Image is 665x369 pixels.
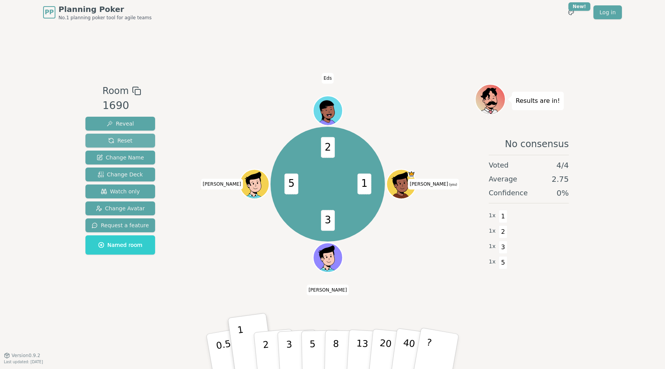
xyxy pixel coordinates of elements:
[102,84,129,98] span: Room
[102,98,141,114] div: 1690
[58,15,152,21] span: No.1 planning poker tool for agile teams
[499,210,508,223] span: 1
[489,258,496,266] span: 1 x
[489,227,496,235] span: 1 x
[408,170,415,178] span: Isaac is the host
[556,160,569,171] span: 4 / 4
[551,174,569,184] span: 2.75
[499,225,508,238] span: 2
[593,5,622,19] a: Log in
[96,205,145,212] span: Change Avatar
[564,5,578,19] button: New!
[321,137,335,158] span: 2
[85,134,155,148] button: Reset
[489,188,528,198] span: Confidence
[43,4,152,21] a: PPPlanning PokerNo.1 planning poker tool for agile teams
[98,241,142,249] span: Named room
[556,188,569,198] span: 0 %
[357,174,371,195] span: 1
[4,360,43,364] span: Last updated: [DATE]
[322,73,334,84] span: Click to change your name
[101,188,140,195] span: Watch only
[98,171,143,178] span: Change Deck
[85,201,155,215] button: Change Avatar
[489,211,496,220] span: 1 x
[237,324,248,366] p: 1
[387,170,415,198] button: Click to change your avatar
[499,256,508,269] span: 5
[58,4,152,15] span: Planning Poker
[85,151,155,164] button: Change Name
[448,183,457,186] span: (you)
[408,179,459,190] span: Click to change your name
[85,184,155,198] button: Watch only
[489,160,509,171] span: Voted
[516,96,560,106] p: Results are in!
[499,241,508,254] span: 3
[12,352,40,359] span: Version 0.9.2
[4,352,40,359] button: Version0.9.2
[284,174,298,195] span: 5
[85,218,155,232] button: Request a feature
[85,168,155,181] button: Change Deck
[321,210,335,231] span: 3
[489,174,517,184] span: Average
[45,8,53,17] span: PP
[307,285,349,295] span: Click to change your name
[85,235,155,255] button: Named room
[97,154,144,161] span: Change Name
[92,221,149,229] span: Request a feature
[107,120,134,127] span: Reveal
[108,137,132,144] span: Reset
[489,242,496,251] span: 1 x
[568,2,590,11] div: New!
[85,117,155,131] button: Reveal
[505,138,569,150] span: No consensus
[201,179,243,190] span: Click to change your name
